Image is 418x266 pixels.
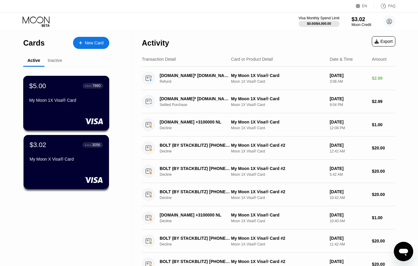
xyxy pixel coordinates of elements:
[29,82,46,90] div: $5.00
[92,143,100,147] div: 3056
[85,85,91,87] div: ● ● ● ●
[85,144,91,146] div: ● ● ● ●
[142,57,176,62] div: Transaction Detail
[85,40,104,46] div: New Card
[372,192,395,197] div: $20.00
[142,229,395,253] div: BOLT (BY STACKBLITZ) [PHONE_NUMBER] USDeclineMy Moon 1X Visa® Card #2Moon 1X Visa® Card[DATE]11:4...
[231,196,325,200] div: Moon 1X Visa® Card
[231,79,325,84] div: Moon 1X Visa® Card
[142,39,169,47] div: Activity
[330,172,367,177] div: 5:42 AM
[330,166,367,171] div: [DATE]
[160,189,230,194] div: BOLT (BY STACKBLITZ) [PHONE_NUMBER] US
[160,96,230,101] div: [DOMAIN_NAME]* [DOMAIN_NAME] +448081781535GB
[231,149,325,153] div: Moon 1X Visa® Card
[48,58,62,63] div: Inactive
[307,22,331,25] div: $0.00 / $4,000.00
[330,189,367,194] div: [DATE]
[142,183,395,206] div: BOLT (BY STACKBLITZ) [PHONE_NUMBER] USDeclineMy Moon 1X Visa® Card #2Moon 1X Visa® Card[DATE]10:4...
[231,172,325,177] div: Moon 1X Visa® Card
[160,213,230,217] div: [DOMAIN_NAME] +3100000 NL
[160,120,230,124] div: [DOMAIN_NAME] +3100000 NL
[142,136,395,160] div: BOLT (BY STACKBLITZ) [PHONE_NUMBER] USDeclineMy Moon 1X Visa® Card #2Moon 1X Visa® Card[DATE]12:4...
[298,16,339,27] div: Visa Monthly Spend Limit$0.00/$4,000.00
[330,213,367,217] div: [DATE]
[356,3,374,9] div: EN
[27,58,40,63] div: Active
[330,57,353,62] div: Date & Time
[330,236,367,241] div: [DATE]
[160,73,230,78] div: [DOMAIN_NAME]* [DOMAIN_NAME] LONDON GB
[330,149,367,153] div: 12:42 AM
[160,219,236,223] div: Decline
[231,219,325,223] div: Moon 1X Visa® Card
[231,189,325,194] div: My Moon 1X Visa® Card #2
[160,172,236,177] div: Decline
[375,39,393,44] div: Export
[362,4,367,8] div: EN
[330,126,367,130] div: 12:08 PM
[352,23,371,27] div: Moon Credit
[298,16,339,20] div: Visa Monthly Spend Limit
[372,76,395,81] div: $2.99
[372,36,395,46] div: Export
[372,122,395,127] div: $1.00
[160,196,236,200] div: Decline
[372,239,395,243] div: $20.00
[330,259,367,264] div: [DATE]
[73,37,109,49] div: New Card
[160,79,236,84] div: Refund
[372,57,386,62] div: Amount
[231,57,273,62] div: Card or Product Detail
[160,143,230,148] div: BOLT (BY STACKBLITZ) [PHONE_NUMBER] US
[330,242,367,246] div: 11:42 AM
[372,215,395,220] div: $1.00
[231,259,325,264] div: My Moon 1X Visa® Card #2
[330,120,367,124] div: [DATE]
[24,76,109,130] div: $5.00● ● ● ●7860My Moon 1X Visa® Card
[30,141,46,149] div: $3.02
[388,4,395,8] div: FAQ
[394,242,413,261] iframe: Button to launch messaging window
[231,236,325,241] div: My Moon 1X Visa® Card #2
[160,126,236,130] div: Decline
[231,103,325,107] div: Moon 1X Visa® Card
[372,99,395,104] div: $2.99
[142,206,395,229] div: [DOMAIN_NAME] +3100000 NLDeclineMy Moon 1X Visa® CardMoon 1X Visa® Card[DATE]10:40 AM$1.00
[231,242,325,246] div: Moon 1X Visa® Card
[352,16,371,23] div: $3.02
[160,236,230,241] div: BOLT (BY STACKBLITZ) [PHONE_NUMBER] US
[352,16,371,27] div: $3.02Moon Credit
[330,219,367,223] div: 10:40 AM
[92,84,101,88] div: 7860
[330,196,367,200] div: 10:42 AM
[231,166,325,171] div: My Moon 1X Visa® Card #2
[372,146,395,150] div: $20.00
[231,143,325,148] div: My Moon 1X Visa® Card #2
[142,90,395,113] div: [DOMAIN_NAME]* [DOMAIN_NAME] +448081781535GBSettled PurchaseMy Moon 1X Visa® CardMoon 1X Visa® Ca...
[330,73,367,78] div: [DATE]
[24,135,109,189] div: $3.02● ● ● ●3056My Moon X Visa® Card
[142,160,395,183] div: BOLT (BY STACKBLITZ) [PHONE_NUMBER] USDeclineMy Moon 1X Visa® Card #2Moon 1X Visa® Card[DATE]5:42...
[374,3,395,9] div: FAQ
[231,213,325,217] div: My Moon 1X Visa® Card
[142,67,395,90] div: [DOMAIN_NAME]* [DOMAIN_NAME] LONDON GBRefundMy Moon 1X Visa® CardMoon 1X Visa® Card[DATE]3:08 AM$...
[23,39,45,47] div: Cards
[231,120,325,124] div: My Moon 1X Visa® Card
[372,169,395,174] div: $20.00
[160,103,236,107] div: Settled Purchase
[29,98,103,103] div: My Moon 1X Visa® Card
[160,242,236,246] div: Decline
[231,73,325,78] div: My Moon 1X Visa® Card
[30,157,103,162] div: My Moon X Visa® Card
[330,103,367,107] div: 9:04 PM
[160,259,230,264] div: BOLT (BY STACKBLITZ) [PHONE_NUMBER] US
[330,96,367,101] div: [DATE]
[231,96,325,101] div: My Moon 1X Visa® Card
[330,79,367,84] div: 3:08 AM
[231,126,325,130] div: Moon 1X Visa® Card
[160,149,236,153] div: Decline
[160,166,230,171] div: BOLT (BY STACKBLITZ) [PHONE_NUMBER] US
